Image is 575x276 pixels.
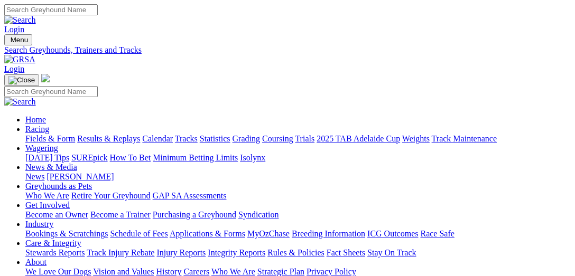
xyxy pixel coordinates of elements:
a: 2025 TAB Adelaide Cup [317,134,400,143]
img: Search [4,97,36,107]
a: MyOzChase [247,229,290,238]
a: Become an Owner [25,210,88,219]
a: Coursing [262,134,293,143]
a: Rules & Policies [267,248,324,257]
img: Search [4,15,36,25]
a: Results & Replays [77,134,140,143]
a: Calendar [142,134,173,143]
a: Minimum Betting Limits [153,153,238,162]
a: Search Greyhounds, Trainers and Tracks [4,45,571,55]
a: Racing [25,125,49,134]
a: GAP SA Assessments [153,191,227,200]
a: Statistics [200,134,230,143]
a: Applications & Forms [170,229,245,238]
a: Vision and Values [93,267,154,276]
div: Wagering [25,153,571,163]
a: Login [4,25,24,34]
a: Purchasing a Greyhound [153,210,236,219]
a: SUREpick [71,153,107,162]
a: Grading [233,134,260,143]
img: Close [8,76,35,84]
a: Careers [183,267,209,276]
a: Track Maintenance [432,134,497,143]
img: logo-grsa-white.png [41,74,50,82]
div: Industry [25,229,571,239]
a: Home [25,115,46,124]
a: Become a Trainer [90,210,151,219]
a: Tracks [175,134,198,143]
a: Schedule of Fees [110,229,168,238]
div: News & Media [25,172,571,182]
a: [PERSON_NAME] [47,172,114,181]
div: Care & Integrity [25,248,571,258]
a: ICG Outcomes [367,229,418,238]
a: Breeding Information [292,229,365,238]
a: [DATE] Tips [25,153,69,162]
a: Get Involved [25,201,70,210]
a: News & Media [25,163,77,172]
a: Care & Integrity [25,239,81,248]
a: Privacy Policy [307,267,356,276]
input: Search [4,4,98,15]
a: Fields & Form [25,134,75,143]
a: Bookings & Scratchings [25,229,108,238]
span: Menu [11,36,28,44]
a: Who We Are [25,191,69,200]
input: Search [4,86,98,97]
a: Retire Your Greyhound [71,191,151,200]
a: Industry [25,220,53,229]
a: Wagering [25,144,58,153]
a: News [25,172,44,181]
div: Get Involved [25,210,571,220]
a: Syndication [238,210,279,219]
a: We Love Our Dogs [25,267,91,276]
a: History [156,267,181,276]
div: Greyhounds as Pets [25,191,571,201]
a: About [25,258,47,267]
a: Greyhounds as Pets [25,182,92,191]
a: How To Bet [110,153,151,162]
a: Race Safe [420,229,454,238]
button: Toggle navigation [4,74,39,86]
a: Trials [295,134,314,143]
a: Login [4,64,24,73]
a: Isolynx [240,153,265,162]
div: Racing [25,134,571,144]
img: GRSA [4,55,35,64]
a: Integrity Reports [208,248,265,257]
button: Toggle navigation [4,34,32,45]
a: Fact Sheets [327,248,365,257]
a: Stay On Track [367,248,416,257]
a: Track Injury Rebate [87,248,154,257]
a: Injury Reports [156,248,206,257]
a: Strategic Plan [257,267,304,276]
a: Who We Are [211,267,255,276]
a: Weights [402,134,430,143]
a: Stewards Reports [25,248,85,257]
